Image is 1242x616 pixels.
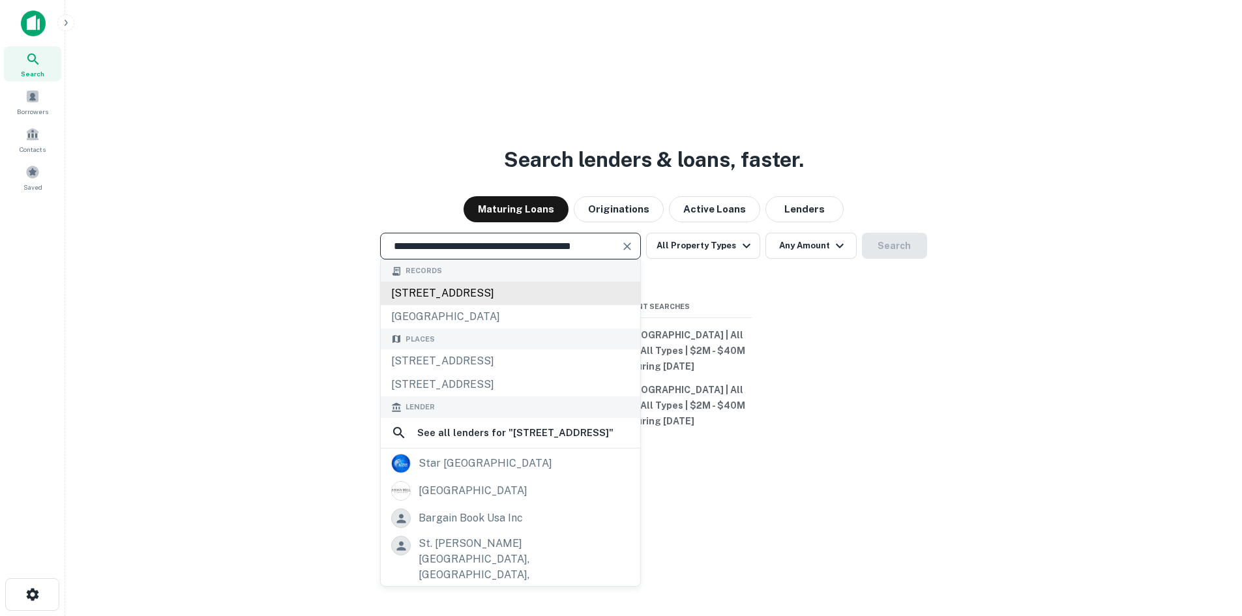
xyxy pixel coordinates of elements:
a: st. [PERSON_NAME][GEOGRAPHIC_DATA], [GEOGRAPHIC_DATA], [GEOGRAPHIC_DATA] [381,532,640,602]
span: Borrowers [17,106,48,117]
button: Maturing Loans [464,196,569,222]
img: picture [392,482,410,500]
span: Saved [23,182,42,192]
button: Active Loans [669,196,760,222]
div: [STREET_ADDRESS] [381,373,640,396]
span: Records [406,265,442,276]
button: All Property Types [646,233,760,259]
button: Originations [574,196,664,222]
button: Lenders [765,196,844,222]
button: [US_STATE], [GEOGRAPHIC_DATA] | All Property Types | All Types | $2M - $40M | Maturing [DATE] [556,323,752,378]
button: Any Amount [765,233,857,259]
h6: See all lenders for " [STREET_ADDRESS] " [417,425,614,441]
span: Places [406,334,435,345]
div: [GEOGRAPHIC_DATA] [419,481,527,501]
div: star [GEOGRAPHIC_DATA] [419,454,552,473]
div: [GEOGRAPHIC_DATA] [381,305,640,329]
a: Contacts [4,122,61,157]
h3: Search lenders & loans, faster. [504,144,804,175]
div: [STREET_ADDRESS] [381,349,640,373]
div: [STREET_ADDRESS] [381,282,640,305]
button: Clear [618,237,636,256]
img: capitalize-icon.png [21,10,46,37]
div: st. [PERSON_NAME][GEOGRAPHIC_DATA], [GEOGRAPHIC_DATA], [GEOGRAPHIC_DATA] [419,536,630,598]
a: Search [4,46,61,81]
iframe: Chat Widget [1177,512,1242,574]
span: Contacts [20,144,46,154]
button: [US_STATE], [GEOGRAPHIC_DATA] | All Property Types | All Types | $2M - $40M | Maturing [DATE] [556,378,752,433]
img: star.coop.png [392,454,410,473]
div: bargain book usa inc [419,508,523,528]
a: star [GEOGRAPHIC_DATA] [381,450,640,477]
a: [GEOGRAPHIC_DATA] [381,477,640,505]
span: Recent Searches [556,301,752,312]
a: Borrowers [4,84,61,119]
span: Search [21,68,44,79]
a: bargain book usa inc [381,505,640,532]
a: Saved [4,160,61,195]
span: Lender [406,402,435,413]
